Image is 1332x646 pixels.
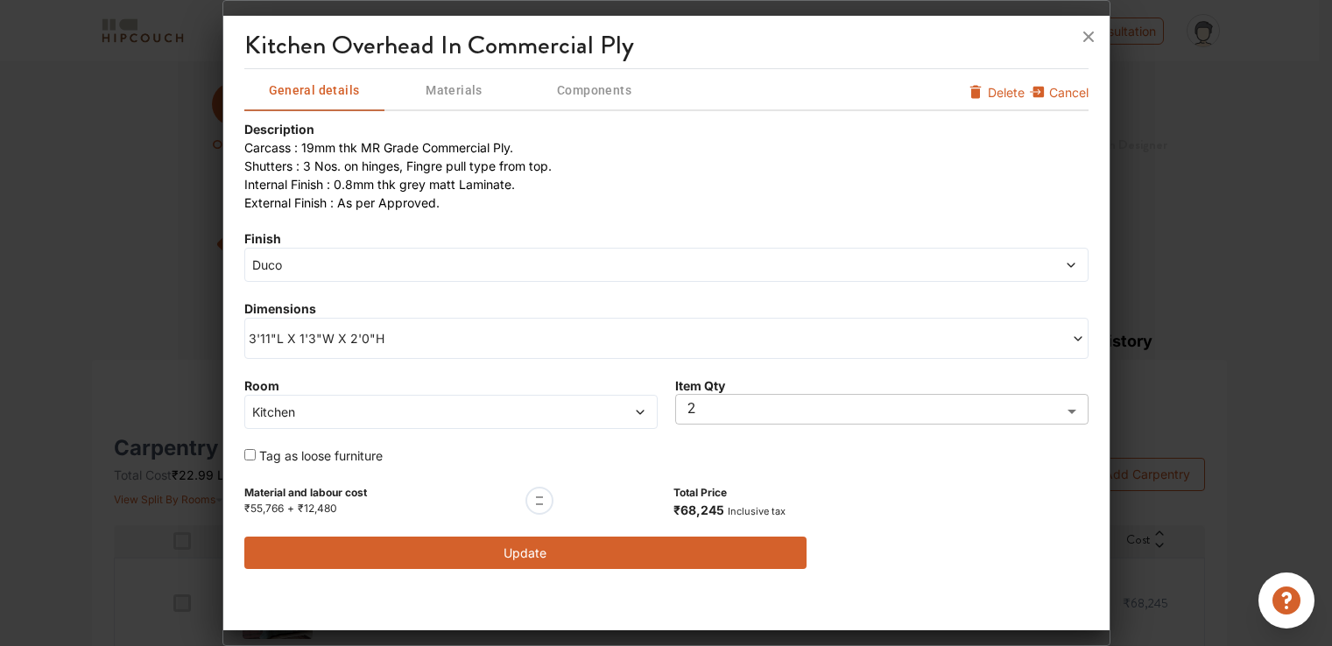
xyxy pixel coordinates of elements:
[244,175,1089,193] li: Internal Finish : 0.8mm thk grey matt Laminate.
[244,502,284,515] span: ₹55,766
[1049,83,1089,111] span: Cancel
[1028,83,1089,111] button: Cancel
[244,376,279,395] label: Room
[244,299,316,318] label: Dimensions
[673,502,724,517] span: ₹68,245
[244,120,1089,138] div: Description
[287,502,294,515] span: +
[244,229,281,248] label: Finish
[249,403,547,421] span: Kitchen
[988,83,1025,102] span: Delete
[244,485,367,501] label: Material and labour cost
[246,80,383,102] span: General details
[526,80,663,102] span: Components
[967,83,1025,102] button: Delete
[244,193,1089,212] li: External Finish : As per Approved.
[244,537,807,569] button: Update
[244,157,1089,175] li: Shutters : 3 Nos. on hinges, Fingre pull type from top.
[675,398,1089,425] div: 2
[675,376,725,395] label: Item Qty
[249,256,870,274] span: Duco
[673,485,727,501] label: Total Price
[298,502,337,515] span: ₹12,480
[728,505,786,517] span: Inclusive tax
[244,69,1089,111] div: furniture info tabs
[386,80,523,102] span: Materials
[244,138,1089,157] li: Carcass : 19mm thk MR Grade Commercial Ply.
[259,448,383,463] span: Tag as loose furniture
[249,329,666,348] span: 3'11"L X 1'3"W X 2'0"H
